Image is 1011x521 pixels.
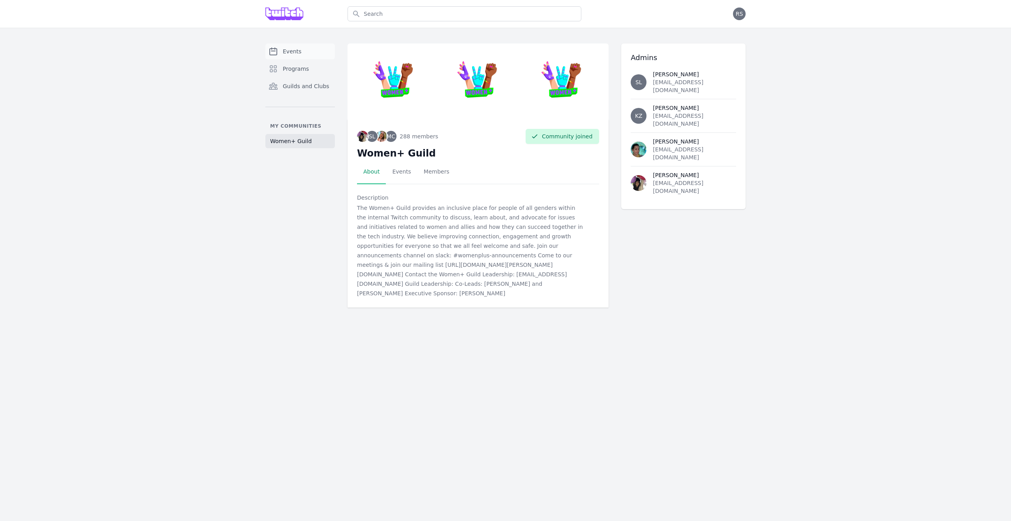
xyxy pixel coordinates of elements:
h2: Women+ Guild [357,147,599,160]
span: SL [369,134,376,139]
img: Grove [265,8,303,20]
div: [EMAIL_ADDRESS][DOMAIN_NAME] [653,112,736,128]
nav: Sidebar [265,43,335,148]
span: Guilds and Clubs [283,82,329,90]
a: Guilds and Clubs [265,78,335,94]
a: Women+ Guild [265,134,335,148]
button: Community joined [526,129,599,144]
span: MC [387,134,395,139]
span: RS [736,11,743,17]
div: [EMAIL_ADDRESS][DOMAIN_NAME] [653,179,736,195]
a: Events [265,43,335,59]
button: RS [733,8,746,20]
span: Women+ Guild [270,137,312,145]
div: [EMAIL_ADDRESS][DOMAIN_NAME] [653,145,736,161]
a: Events [386,160,417,184]
div: [PERSON_NAME] [653,171,736,179]
div: Description [357,194,599,202]
span: KZ [635,113,643,119]
a: About [357,160,386,184]
a: Programs [265,61,335,77]
div: [PERSON_NAME] [653,138,736,145]
div: [PERSON_NAME] [653,104,736,112]
input: Search [348,6,581,21]
div: [PERSON_NAME] [653,70,736,78]
span: Programs [283,65,309,73]
span: Events [283,47,301,55]
a: Members [417,160,456,184]
div: [EMAIL_ADDRESS][DOMAIN_NAME] [653,78,736,94]
span: 288 members [400,132,438,140]
p: My communities [265,123,335,129]
h3: Admins [631,53,736,62]
span: SL [635,79,642,85]
p: The Women+ Guild provides an inclusive place for people of all genders within the internal Twitch... [357,203,586,298]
